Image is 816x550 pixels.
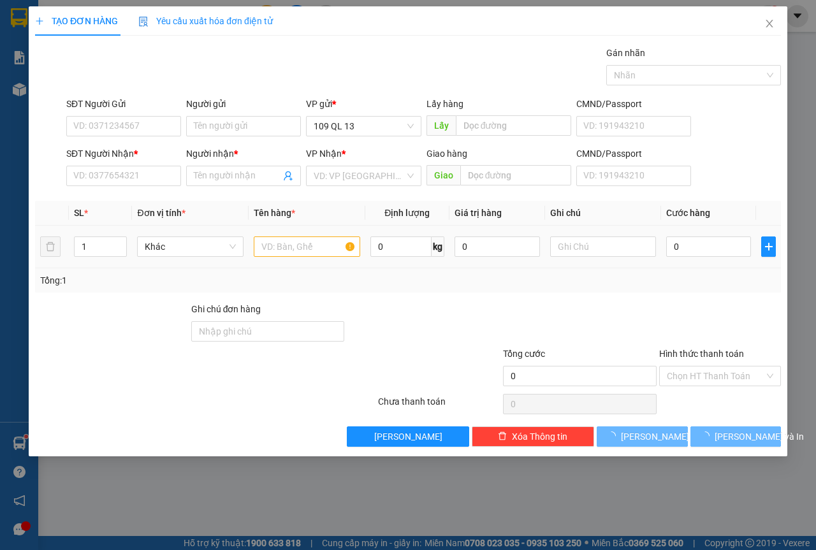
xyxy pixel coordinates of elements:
span: [PERSON_NAME] [374,430,442,444]
img: icon [138,17,149,27]
button: [PERSON_NAME] [347,426,469,447]
span: Lấy [426,115,455,136]
span: SL [74,208,84,218]
div: VP gửi [306,97,421,111]
div: SĐT Người Nhận [66,147,181,161]
span: TẠO ĐƠN HÀNG [35,16,118,26]
th: Ghi chú [544,201,661,226]
div: Chưa thanh toán [377,394,502,417]
button: plus [761,236,776,257]
span: Giao [426,165,460,185]
span: Khác [145,237,236,256]
span: [PERSON_NAME] và In [714,430,803,444]
span: Đơn vị tính [137,208,185,218]
span: VP Nhận [306,148,342,159]
span: Lấy hàng [426,99,463,109]
div: CMND/Passport [576,97,691,111]
div: CMND/Passport [576,147,691,161]
span: user-add [283,171,293,181]
span: delete [498,431,507,442]
button: deleteXóa Thông tin [472,426,594,447]
button: [PERSON_NAME] [597,426,688,447]
label: Ghi chú đơn hàng [191,304,261,314]
span: 109 QL 13 [314,117,413,136]
span: Xóa Thông tin [512,430,567,444]
input: Dọc đường [460,165,571,185]
span: loading [700,431,714,440]
span: close [764,18,775,29]
label: Gán nhãn [606,48,645,58]
span: plus [35,17,44,25]
span: Yêu cầu xuất hóa đơn điện tử [138,16,273,26]
input: Dọc đường [455,115,571,136]
label: Hình thức thanh toán [659,349,743,359]
input: Ghi Chú [550,236,656,257]
span: plus [762,242,775,252]
span: loading [607,431,621,440]
button: Close [752,6,787,42]
span: Giá trị hàng [455,208,502,218]
input: Ghi chú đơn hàng [191,321,344,342]
div: Người nhận [186,147,301,161]
div: Tổng: 1 [40,273,316,287]
button: delete [40,236,61,257]
span: kg [432,236,444,257]
span: Giao hàng [426,148,467,159]
span: Tên hàng [254,208,295,218]
span: [PERSON_NAME] [621,430,689,444]
input: VD: Bàn, Ghế [254,236,360,257]
div: SĐT Người Gửi [66,97,181,111]
span: Cước hàng [666,208,710,218]
span: Tổng cước [503,349,545,359]
input: 0 [455,236,539,257]
div: Người gửi [186,97,301,111]
button: [PERSON_NAME] và In [690,426,781,447]
span: Định lượng [384,208,430,218]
